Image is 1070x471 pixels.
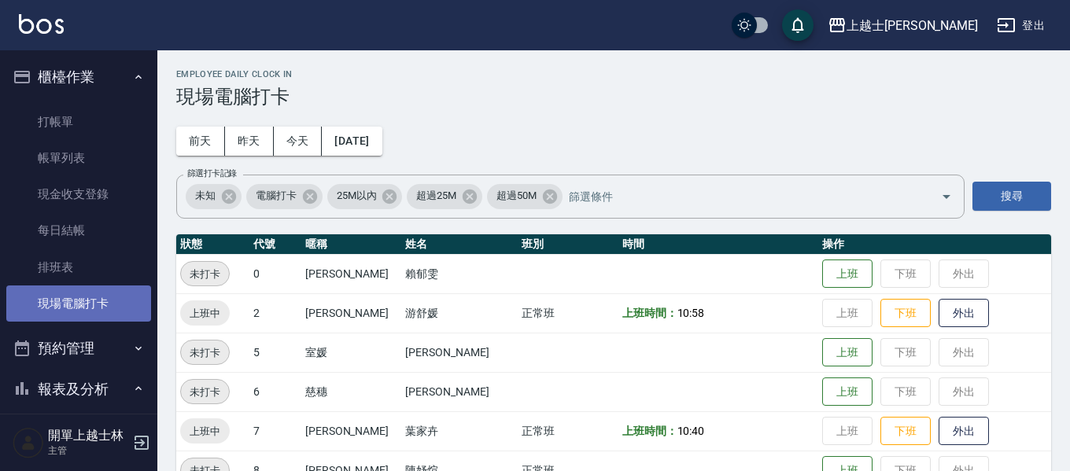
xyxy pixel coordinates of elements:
button: 登出 [991,11,1051,40]
b: 上班時間： [622,425,677,437]
button: save [782,9,814,41]
div: 上越士[PERSON_NAME] [847,16,978,35]
td: [PERSON_NAME] [301,293,401,333]
a: 排班表 [6,249,151,285]
button: 外出 [939,299,989,328]
div: 25M以內 [327,184,403,209]
div: 超過50M [487,184,563,209]
td: [PERSON_NAME] [401,333,518,372]
img: Logo [19,14,64,34]
h5: 開單上越士林 [48,428,128,443]
a: 現場電腦打卡 [6,285,151,322]
th: 姓名 [401,234,518,255]
span: 10:58 [677,307,705,319]
button: 今天 [274,127,323,156]
span: 超過50M [487,188,546,204]
td: 賴郁雯 [401,254,518,293]
span: 超過25M [407,188,466,204]
button: 上班 [822,338,873,367]
td: 慈穗 [301,372,401,411]
button: 下班 [880,299,931,328]
h2: Employee Daily Clock In [176,69,1051,79]
div: 超過25M [407,184,482,209]
label: 篩選打卡記錄 [187,167,237,179]
th: 狀態 [176,234,249,255]
button: Open [934,184,959,209]
h3: 現場電腦打卡 [176,86,1051,108]
span: 10:40 [677,425,705,437]
span: 未知 [186,188,225,204]
button: 外出 [939,417,989,446]
td: 室媛 [301,333,401,372]
th: 暱稱 [301,234,401,255]
td: 游舒媛 [401,293,518,333]
button: 前天 [176,127,225,156]
span: 未打卡 [181,344,229,361]
td: 6 [249,372,301,411]
button: 櫃檯作業 [6,57,151,98]
span: 電腦打卡 [246,188,306,204]
p: 主管 [48,443,128,458]
td: 0 [249,254,301,293]
button: 報表及分析 [6,369,151,410]
button: 昨天 [225,127,274,156]
a: 帳單列表 [6,140,151,176]
a: 現金收支登錄 [6,176,151,212]
a: 每日結帳 [6,212,151,248]
input: 篩選條件 [565,182,913,210]
span: 未打卡 [181,384,229,400]
td: [PERSON_NAME] [301,411,401,451]
td: 葉家卉 [401,411,518,451]
div: 未知 [186,184,242,209]
div: 電腦打卡 [246,184,323,209]
b: 上班時間： [622,307,677,319]
td: 5 [249,333,301,372]
th: 操作 [818,234,1051,255]
td: 正常班 [518,293,618,333]
td: 正常班 [518,411,618,451]
th: 時間 [618,234,819,255]
td: [PERSON_NAME] [401,372,518,411]
span: 未打卡 [181,266,229,282]
button: 上班 [822,259,873,289]
span: 上班中 [180,423,230,440]
th: 班別 [518,234,618,255]
button: 預約管理 [6,328,151,369]
span: 25M以內 [327,188,386,204]
button: 搜尋 [972,182,1051,211]
td: 7 [249,411,301,451]
td: 2 [249,293,301,333]
button: [DATE] [322,127,382,156]
td: [PERSON_NAME] [301,254,401,293]
img: Person [13,427,44,458]
button: 下班 [880,417,931,446]
a: 打帳單 [6,104,151,140]
button: 上越士[PERSON_NAME] [821,9,984,42]
span: 上班中 [180,305,230,322]
button: 上班 [822,377,873,407]
th: 代號 [249,234,301,255]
